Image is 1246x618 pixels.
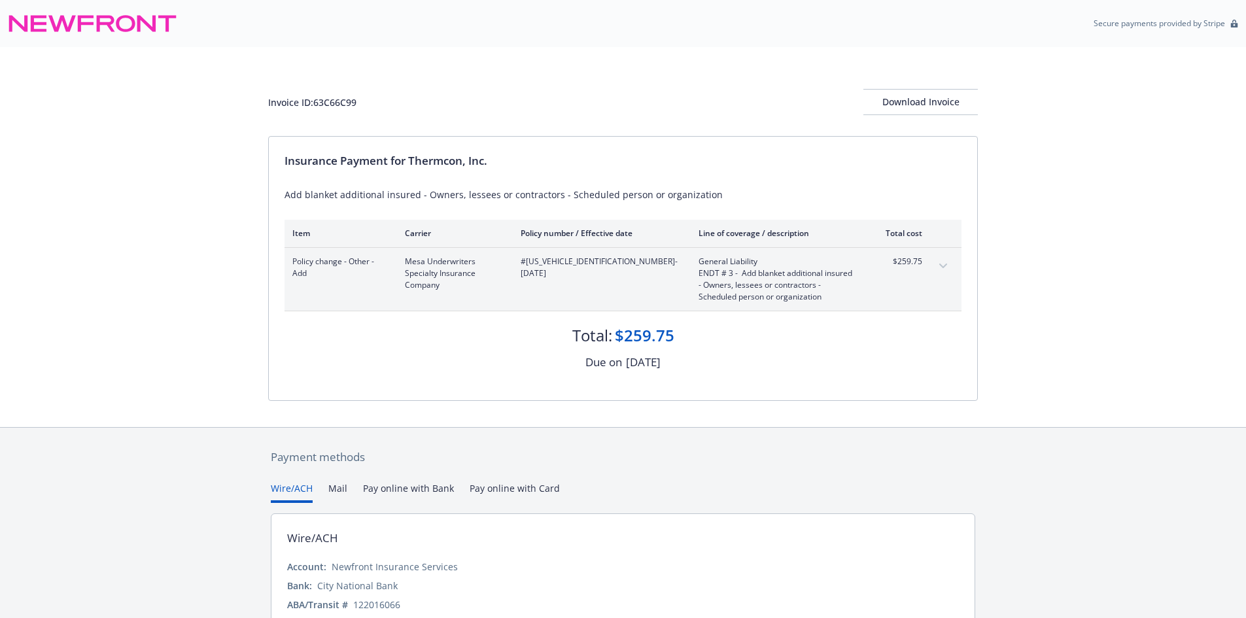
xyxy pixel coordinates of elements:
span: $259.75 [873,256,922,267]
div: Account: [287,560,326,574]
div: Policy number / Effective date [521,228,678,239]
div: Add blanket additional insured - Owners, lessees or contractors - Scheduled person or organization [285,188,961,201]
div: City National Bank [317,579,398,592]
span: General LiabilityENDT # 3 - Add blanket additional insured - Owners, lessees or contractors - Sch... [699,256,852,303]
span: ENDT # 3 - Add blanket additional insured - Owners, lessees or contractors - Scheduled person or ... [699,267,852,303]
div: Insurance Payment for Thermcon, Inc. [285,152,961,169]
span: Policy change - Other - Add [292,256,384,279]
span: General Liability [699,256,852,267]
div: Carrier [405,228,500,239]
span: Mesa Underwriters Specialty Insurance Company [405,256,500,291]
div: Total cost [873,228,922,239]
div: Line of coverage / description [699,228,852,239]
button: Mail [328,481,347,503]
div: ABA/Transit # [287,598,348,611]
button: expand content [933,256,954,277]
div: Download Invoice [863,90,978,114]
button: Download Invoice [863,89,978,115]
div: Newfront Insurance Services [332,560,458,574]
div: Bank: [287,579,312,592]
p: Secure payments provided by Stripe [1094,18,1225,29]
div: Item [292,228,384,239]
div: $259.75 [615,324,674,347]
div: Payment methods [271,449,975,466]
div: Due on [585,354,622,371]
div: Total: [572,324,612,347]
div: 122016066 [353,598,400,611]
button: Pay online with Card [470,481,560,503]
div: Invoice ID: 63C66C99 [268,95,356,109]
span: #[US_VEHICLE_IDENTIFICATION_NUMBER] - [DATE] [521,256,678,279]
div: [DATE] [626,354,661,371]
button: Wire/ACH [271,481,313,503]
button: Pay online with Bank [363,481,454,503]
div: Wire/ACH [287,530,338,547]
div: Policy change - Other - AddMesa Underwriters Specialty Insurance Company#[US_VEHICLE_IDENTIFICATI... [285,248,961,311]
